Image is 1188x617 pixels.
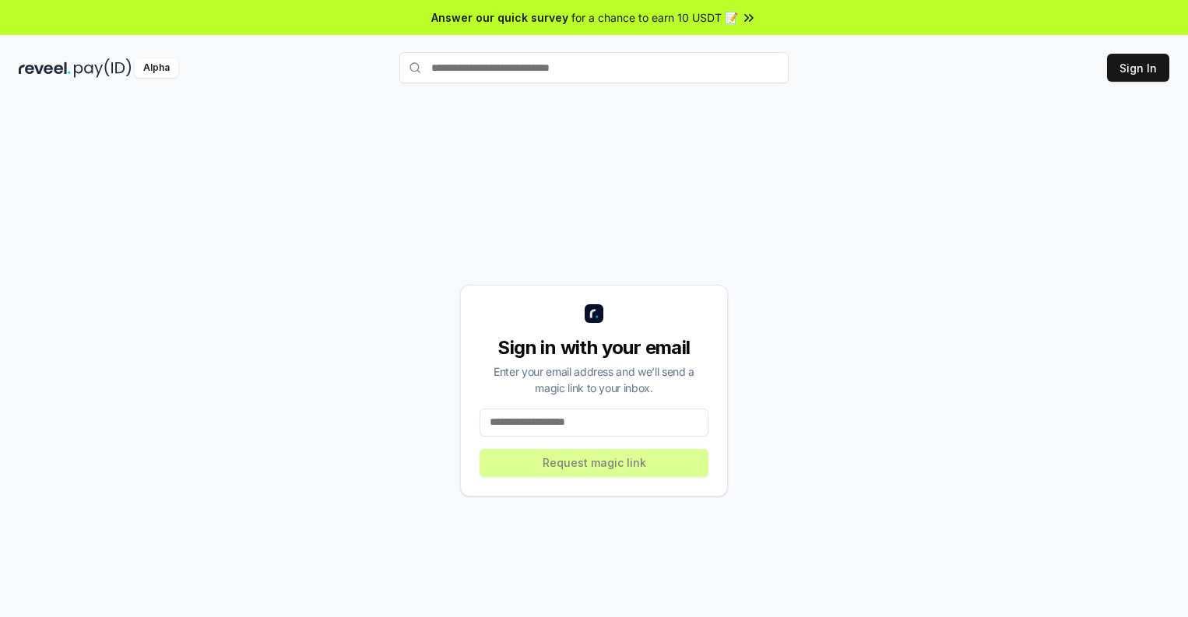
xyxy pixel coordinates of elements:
[1107,54,1169,82] button: Sign In
[431,9,568,26] span: Answer our quick survey
[480,363,708,396] div: Enter your email address and we’ll send a magic link to your inbox.
[19,58,71,78] img: reveel_dark
[585,304,603,323] img: logo_small
[135,58,178,78] div: Alpha
[571,9,738,26] span: for a chance to earn 10 USDT 📝
[74,58,132,78] img: pay_id
[480,335,708,360] div: Sign in with your email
